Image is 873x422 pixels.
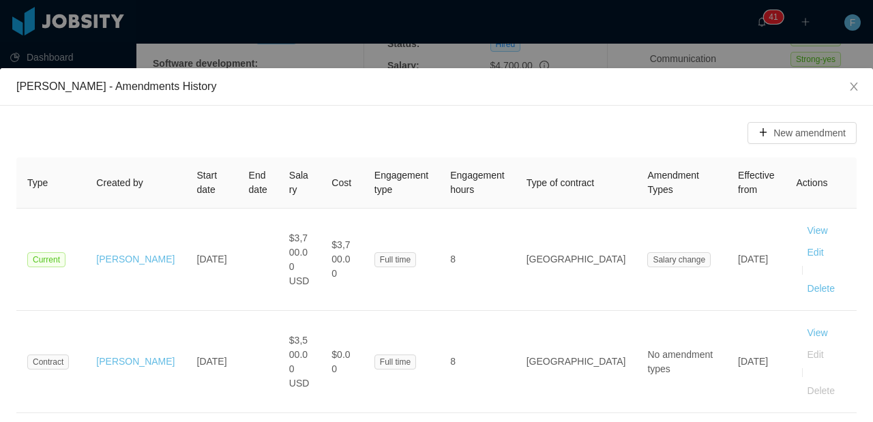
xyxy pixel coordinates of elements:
td: [GEOGRAPHIC_DATA] [516,311,637,413]
span: Actions [797,177,828,188]
span: Salary change [647,252,711,267]
button: Delete [797,277,846,299]
span: No amendment types [647,349,713,374]
button: Edit [797,241,835,263]
i: icon: close [848,81,859,92]
span: Contract [27,355,69,370]
td: [GEOGRAPHIC_DATA] [516,209,637,311]
span: Amendment Types [647,170,698,195]
span: Created by [96,177,143,188]
span: Engagement type [374,170,428,195]
span: Effective from [738,170,774,195]
span: End date [249,170,267,195]
td: [DATE] [727,209,785,311]
a: [PERSON_NAME] [96,356,175,367]
a: [PERSON_NAME] [96,254,175,265]
div: [PERSON_NAME] - Amendments History [16,79,857,94]
span: $3,700.00 USD [289,232,310,286]
span: Current [27,252,65,267]
span: $3,700.00 [331,239,350,279]
button: Edit [797,344,835,365]
span: Type of contract [527,177,595,188]
td: [DATE] [727,311,785,413]
td: [DATE] [186,209,238,311]
span: 8 [450,356,456,367]
span: Full time [374,252,416,267]
span: $0.00 [331,349,350,374]
button: icon: plusNew amendment [748,122,857,144]
span: $3,500.00 USD [289,335,310,389]
span: Start date [197,170,218,195]
span: Cost [331,177,351,188]
button: Close [835,68,873,106]
button: View [797,220,839,241]
span: Engagement hours [450,170,504,195]
span: 8 [450,254,456,265]
span: Type [27,177,48,188]
span: Salary [289,170,308,195]
span: Full time [374,355,416,370]
td: [DATE] [186,311,238,413]
button: View [797,322,839,344]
